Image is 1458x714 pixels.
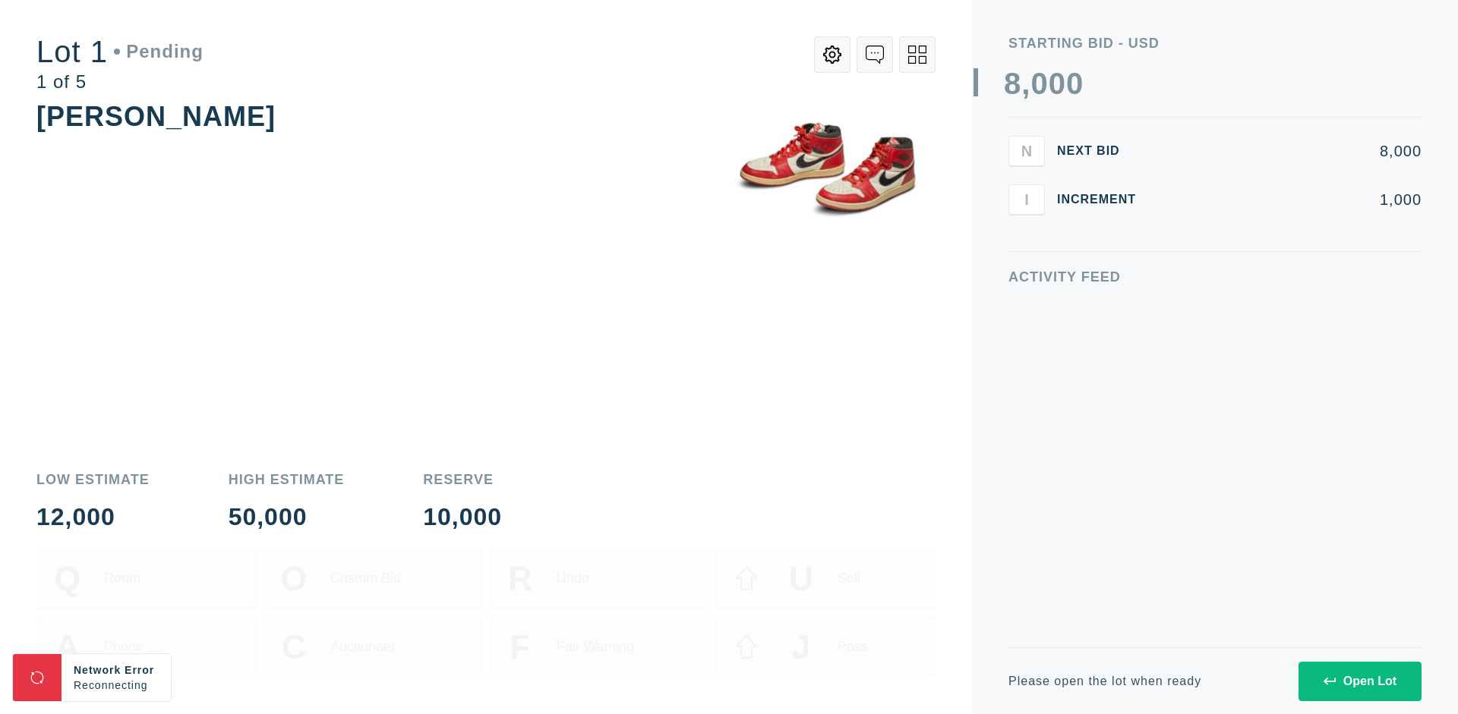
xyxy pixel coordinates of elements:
[1008,184,1045,215] button: I
[1324,675,1396,688] div: Open Lot
[1049,68,1066,99] div: 0
[1160,143,1422,159] div: 8,000
[36,36,204,67] div: Lot 1
[1030,68,1048,99] div: 0
[1057,145,1148,157] div: Next Bid
[114,42,204,61] div: Pending
[1024,190,1029,208] span: I
[36,505,150,529] div: 12,000
[229,505,345,529] div: 50,000
[1021,68,1030,372] div: ,
[1004,68,1021,99] div: 8
[1299,662,1422,701] button: Open Lot
[1008,136,1045,166] button: N
[423,473,502,486] div: Reserve
[1008,36,1422,50] div: Starting Bid - USD
[1008,270,1422,284] div: Activity Feed
[36,101,276,132] div: [PERSON_NAME]
[36,73,204,91] div: 1 of 5
[74,678,159,693] div: Reconnecting
[423,505,502,529] div: 10,000
[74,662,159,678] div: Network Error
[155,679,159,691] span: .
[1021,142,1032,159] span: N
[1008,675,1201,687] div: Please open the lot when ready
[229,473,345,486] div: High Estimate
[1160,192,1422,207] div: 1,000
[36,473,150,486] div: Low Estimate
[1057,193,1148,206] div: Increment
[148,679,152,691] span: .
[151,679,155,691] span: .
[1066,68,1084,99] div: 0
